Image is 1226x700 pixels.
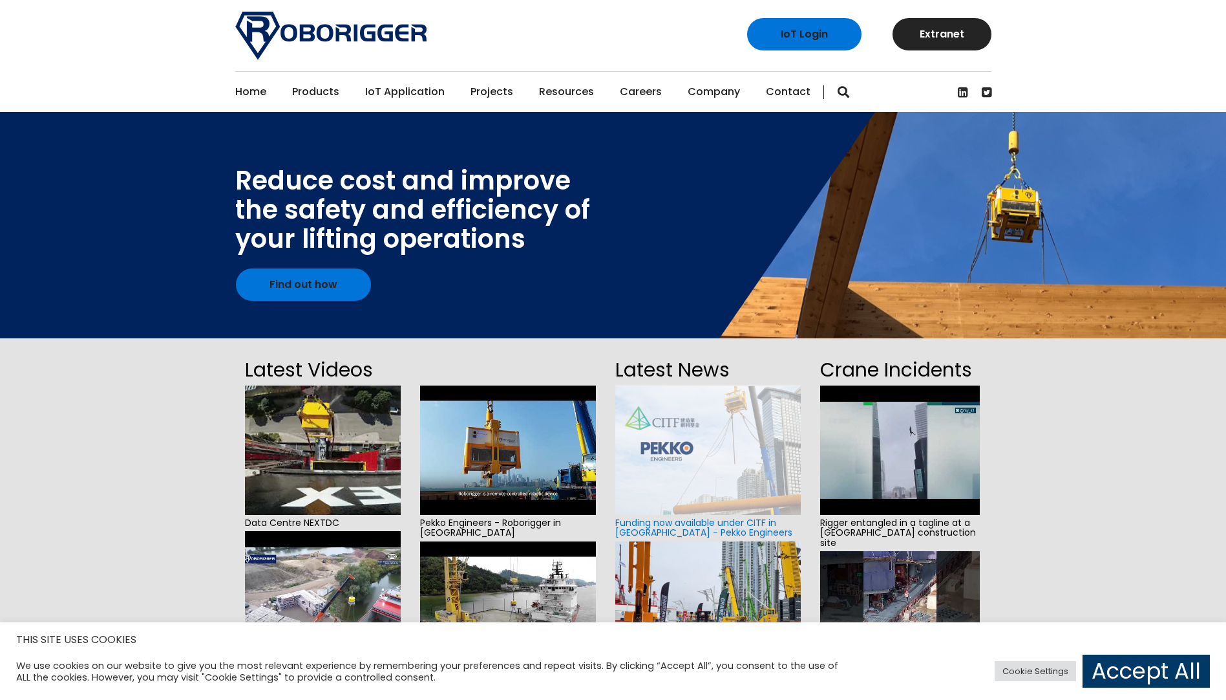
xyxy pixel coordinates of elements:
[365,72,445,112] a: IoT Application
[292,72,339,112] a: Products
[620,72,662,112] a: Careers
[747,18,861,50] a: IoT Login
[245,531,401,661] img: hqdefault.jpg
[470,72,513,112] a: Projects
[245,515,401,531] span: Data Centre NEXTDC
[1083,655,1210,688] a: Accept All
[16,660,852,683] div: We use cookies on our website to give you the most relevant experience by remembering your prefer...
[995,661,1076,681] a: Cookie Settings
[820,551,980,681] img: hqdefault.jpg
[236,268,371,301] a: Find out how
[820,515,980,551] span: Rigger entangled in a tagline at a [GEOGRAPHIC_DATA] construction site
[820,386,980,515] img: hqdefault.jpg
[245,386,401,515] img: hqdefault.jpg
[16,631,1210,648] h5: THIS SITE USES COOKIES
[615,355,800,386] h2: Latest News
[820,355,980,386] h2: Crane Incidents
[235,72,266,112] a: Home
[766,72,810,112] a: Contact
[420,386,597,515] img: hqdefault.jpg
[615,516,792,539] a: Funding now available under CITF in [GEOGRAPHIC_DATA] - Pekko Engineers
[893,18,991,50] a: Extranet
[539,72,594,112] a: Resources
[420,541,597,671] img: hqdefault.jpg
[420,515,597,541] span: Pekko Engineers - Roborigger in [GEOGRAPHIC_DATA]
[235,166,590,254] div: Reduce cost and improve the safety and efficiency of your lifting operations
[688,72,740,112] a: Company
[235,12,427,60] img: Roborigger
[245,355,401,386] h2: Latest Videos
